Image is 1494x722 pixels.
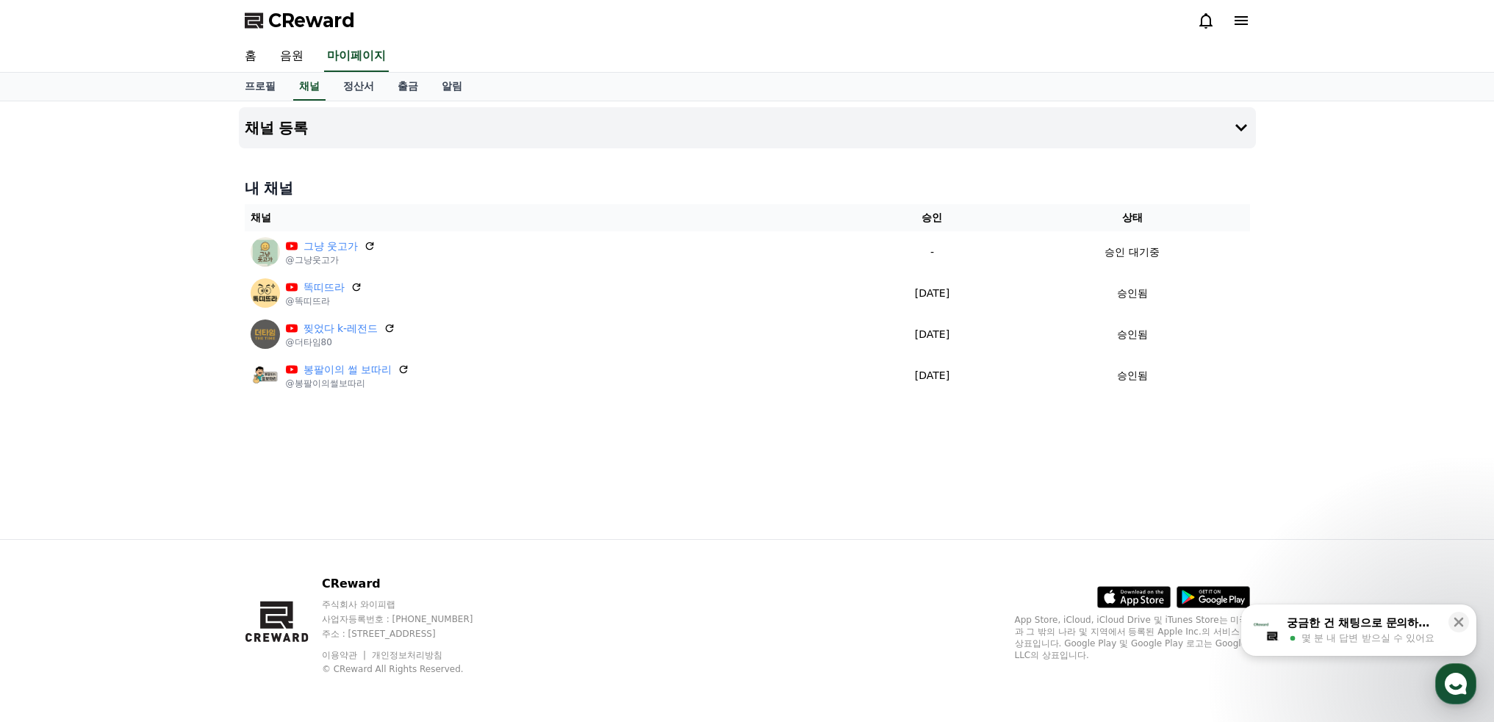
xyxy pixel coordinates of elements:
p: @봉팔이의썰보따리 [286,378,410,389]
p: [DATE] [855,286,1008,301]
th: 채널 [245,204,850,231]
a: 출금 [386,73,430,101]
a: 찢었다 k-레전드 [304,321,378,336]
th: 승인 [850,204,1014,231]
a: 정산서 [331,73,386,101]
img: 봉팔이의 썰 보따리 [251,361,280,390]
a: 그냥 웃고가 [304,239,358,254]
p: @더타임80 [286,336,396,348]
p: 승인됨 [1117,327,1148,342]
p: 승인 대기중 [1105,245,1159,260]
h4: 내 채널 [245,178,1250,198]
img: 똑띠뜨라 [251,278,280,308]
img: 그냥 웃고가 [251,237,280,267]
p: - [855,245,1008,260]
p: @똑띠뜨라 [286,295,362,307]
p: © CReward All Rights Reserved. [322,663,501,675]
span: CReward [268,9,355,32]
a: 채널 [293,73,326,101]
img: 찢었다 k-레전드 [251,320,280,349]
th: 상태 [1015,204,1250,231]
a: 이용약관 [322,650,368,660]
a: 똑띠뜨라 [304,280,345,295]
a: 음원 [268,41,315,72]
a: 봉팔이의 썰 보따리 [304,362,392,378]
p: 사업자등록번호 : [PHONE_NUMBER] [322,613,501,625]
p: 승인됨 [1117,368,1148,383]
a: 프로필 [233,73,287,101]
p: App Store, iCloud, iCloud Drive 및 iTunes Store는 미국과 그 밖의 나라 및 지역에서 등록된 Apple Inc.의 서비스 상표입니다. Goo... [1015,614,1250,661]
h4: 채널 등록 [245,120,309,136]
p: 주식회사 와이피랩 [322,599,501,610]
a: 마이페이지 [324,41,389,72]
button: 채널 등록 [239,107,1256,148]
p: [DATE] [855,327,1008,342]
a: 개인정보처리방침 [372,650,442,660]
a: 홈 [233,41,268,72]
p: 주소 : [STREET_ADDRESS] [322,628,501,640]
a: 알림 [430,73,474,101]
p: [DATE] [855,368,1008,383]
p: CReward [322,575,501,593]
p: @그냥웃고가 [286,254,376,266]
p: 승인됨 [1117,286,1148,301]
a: CReward [245,9,355,32]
